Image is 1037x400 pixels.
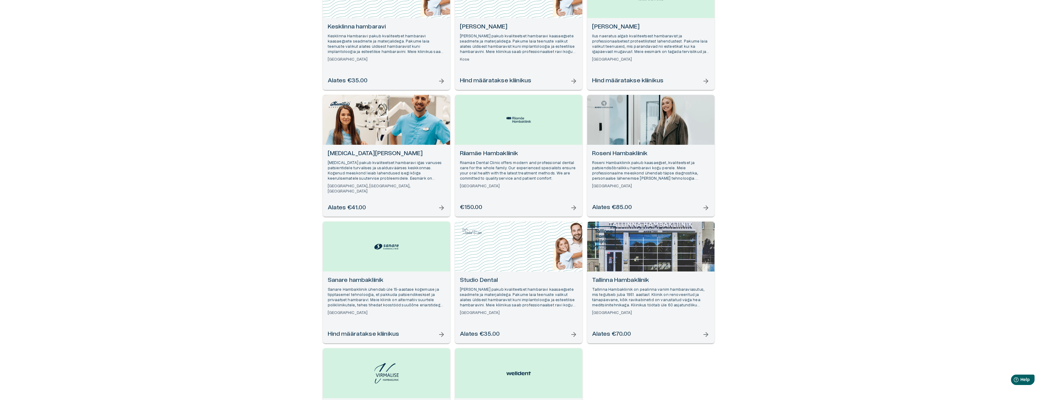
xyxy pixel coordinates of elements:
[328,204,366,212] h6: Alates €41.00
[460,287,577,308] p: [PERSON_NAME] pakub kvaliteetset hambaravi kaasaegsete seadmete ja materjalidega. Pakume laia tee...
[438,77,445,85] span: arrow_forward
[592,204,632,212] h6: Alates €85.00
[592,226,616,251] img: Tallinna Hambakliinik logo
[460,226,484,236] img: Studio Dental logo
[460,57,577,62] h6: Kose
[460,160,577,181] p: Riiamäe Dental Clinic offers modern and professional dental care for the whole family. Our experi...
[592,150,710,158] h6: Roseni Hambakliinik
[592,184,710,189] h6: [GEOGRAPHIC_DATA]
[592,23,710,31] h6: [PERSON_NAME]
[592,160,710,181] p: Roseni Hambakliinik pakub kaasaegset, kvaliteetset ja patsiendisõbralikku hambaravi kogu perele. ...
[570,331,577,338] span: arrow_forward
[328,276,445,285] h6: Sanare hambakliinik
[592,77,664,85] h6: Hind määratakse kliinikus
[374,363,399,383] img: Virmalise hambakliinik logo
[570,77,577,85] span: arrow_forward
[328,287,445,308] p: Sanare Hambakliinik ühendab üle 15-aastase kogemuse ja tipptasemel tehnoloogia, et pakkuda patsie...
[592,287,710,308] p: Tallinna Hambakliinik on pealinna vanim hambaraviasutus, mis tegutseb juba 1951. aastast. Kliinik...
[592,276,710,285] h6: Tallinna Hambakliinik
[460,184,577,189] h6: [GEOGRAPHIC_DATA]
[328,330,399,338] h6: Hind määratakse kliinikus
[506,368,531,378] img: Welldent Hambakliinik logo
[460,276,577,285] h6: Studio Dental
[374,242,399,251] img: Sanare hambakliinik logo
[323,222,450,343] a: Open selected supplier available booking dates
[328,57,445,62] h6: [GEOGRAPHIC_DATA]
[702,77,710,85] span: arrow_forward
[460,23,577,31] h6: [PERSON_NAME]
[460,204,483,212] h6: €150.00
[438,331,445,338] span: arrow_forward
[327,99,352,109] img: Maxilla Hambakliinik logo
[328,310,445,316] h6: [GEOGRAPHIC_DATA]
[328,23,445,31] h6: Kesklinna hambaravi
[702,204,710,211] span: arrow_forward
[460,330,500,338] h6: Alates €35.00
[328,160,445,181] p: [MEDICAL_DATA] pakub kvaliteetset hambaravi igas vanuses patsientidele turvalises ja usaldusväärs...
[460,77,532,85] h6: Hind määratakse kliinikus
[587,222,714,343] a: Open selected supplier available booking dates
[702,331,710,338] span: arrow_forward
[328,184,445,194] h6: [GEOGRAPHIC_DATA], [GEOGRAPHIC_DATA], [GEOGRAPHIC_DATA]
[438,204,445,211] span: arrow_forward
[989,372,1037,389] iframe: Help widget launcher
[460,150,577,158] h6: Riiamäe Hambakliinik
[592,310,710,316] h6: [GEOGRAPHIC_DATA]
[592,99,616,109] img: Roseni Hambakliinik logo
[506,117,531,122] img: Riiamäe Hambakliinik logo
[323,95,450,217] a: Open selected supplier available booking dates
[592,57,710,62] h6: [GEOGRAPHIC_DATA]
[460,34,577,55] p: [PERSON_NAME] pakub kvaliteetset hambaravi kaasaegsete seadmete ja materjalidega. Pakume laia tee...
[455,222,582,343] a: Open selected supplier available booking dates
[460,310,577,316] h6: [GEOGRAPHIC_DATA]
[328,77,368,85] h6: Alates €35.00
[587,95,714,217] a: Open selected supplier available booking dates
[592,34,710,55] p: Ilus naeratus algab kvaliteetsest hambaravist ja professionaalsetest proteetilistest lahendustest...
[328,34,445,55] p: Kesklinna Hambaravi pakub kvaliteetset hambaravi kaasaegsete seadmete ja materjalidega. Pakume la...
[455,95,582,217] a: Open selected supplier available booking dates
[592,330,631,338] h6: Alates €70.00
[570,204,577,211] span: arrow_forward
[328,150,445,158] h6: [MEDICAL_DATA][PERSON_NAME]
